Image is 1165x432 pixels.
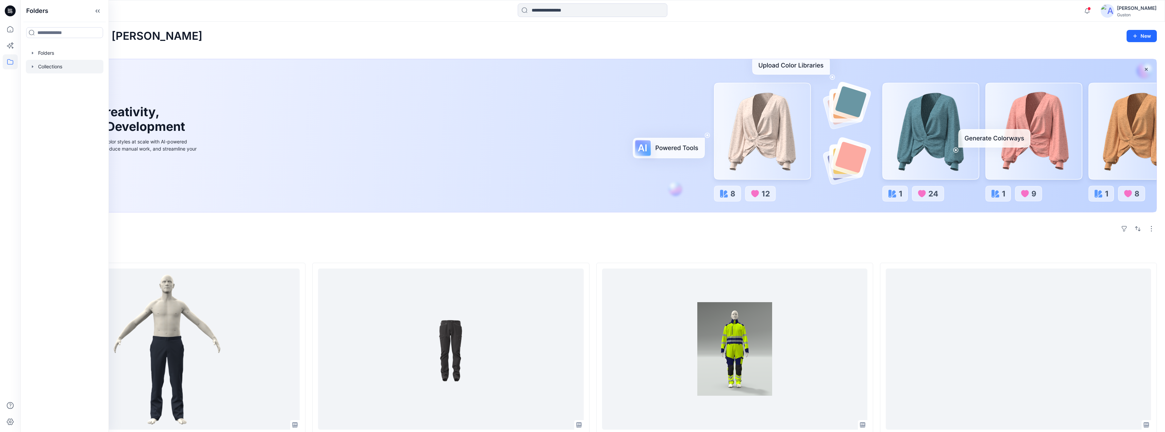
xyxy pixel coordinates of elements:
h2: Welcome back, [PERSON_NAME] [29,30,202,42]
h4: Styles [29,248,1157,256]
h1: Unleash Creativity, Speed Up Development [45,105,188,134]
a: 8458_A-02744_Trousers [886,269,1151,430]
a: FW_ 1428_3D New Adjustment_09-09-2025 [318,269,583,430]
div: Explore ideas faster and recolor styles at scale with AI-powered tools that boost creativity, red... [45,138,198,159]
img: avatar [1101,4,1114,18]
div: [PERSON_NAME] [1117,4,1156,12]
a: Discover more [45,168,198,181]
button: New [1127,30,1157,42]
div: Guston [1117,12,1156,17]
a: 6363_Hivis overall_01-09-2025 [602,269,867,430]
a: 8458_A-02744_Trousers [34,269,300,430]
